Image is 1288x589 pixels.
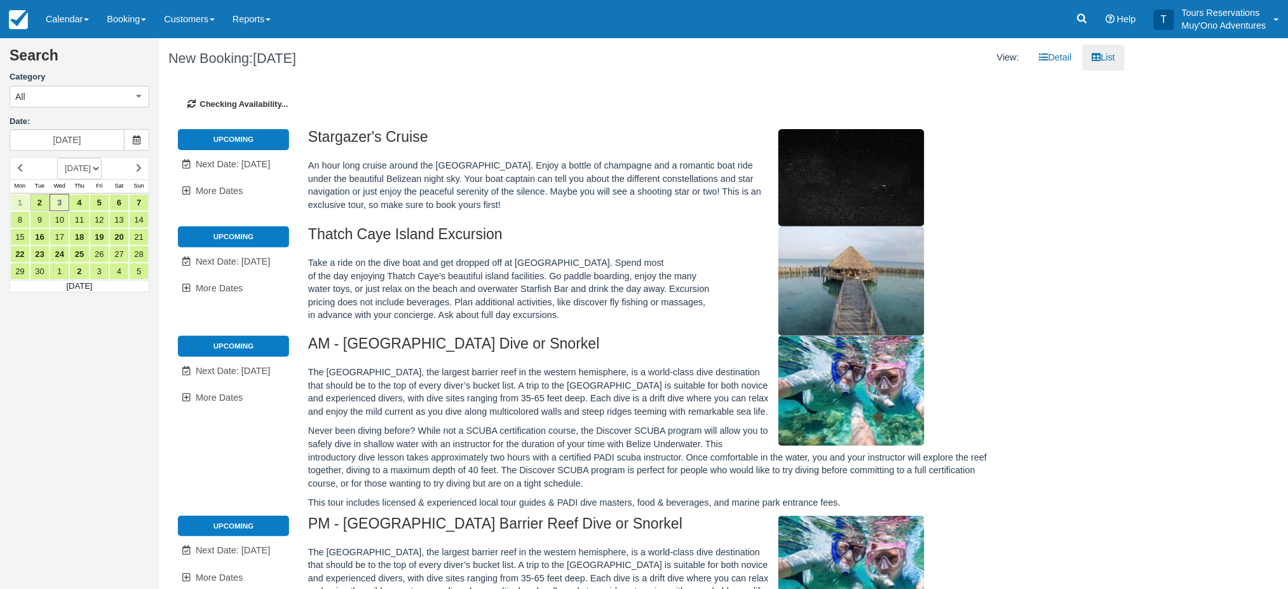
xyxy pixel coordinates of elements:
a: 6 [109,194,129,211]
a: 25 [69,246,89,263]
a: 18 [69,228,89,246]
a: 22 [10,246,30,263]
img: M294-1 [778,336,925,446]
span: All [15,90,25,103]
label: Category [10,71,149,83]
a: 9 [30,211,50,228]
a: 4 [69,194,89,211]
a: 14 [129,211,149,228]
li: Upcoming [178,226,289,247]
th: Sun [129,179,149,193]
p: This tour includes licensed & experienced local tour guides & PADI dive masters, food & beverages... [308,496,1000,509]
a: 4 [109,263,129,280]
li: Upcoming [178,336,289,356]
a: 3 [50,194,69,211]
li: Upcoming [178,129,289,149]
span: Help [1117,14,1136,24]
p: Tours Reservations [1182,6,1266,19]
a: 7 [129,194,149,211]
label: Date: [10,116,149,128]
a: 2 [30,194,50,211]
a: 28 [129,246,149,263]
span: [DATE] [253,50,296,66]
a: Next Date: [DATE] [178,249,289,275]
a: Next Date: [DATE] [178,358,289,384]
p: Take a ride on the dive boat and get dropped off at [GEOGRAPHIC_DATA]. Spend most of the day enjo... [308,256,1000,322]
th: Sat [109,179,129,193]
a: 8 [10,211,30,228]
img: checkfront-main-nav-mini-logo.png [9,10,28,29]
a: 1 [50,263,69,280]
a: 5 [90,194,109,211]
a: 29 [10,263,30,280]
img: M296-1 [778,226,925,336]
li: View: [987,45,1029,71]
a: 12 [90,211,109,228]
a: 2 [69,263,89,280]
button: All [10,86,149,107]
a: 13 [109,211,129,228]
a: 16 [30,228,50,246]
a: 23 [30,246,50,263]
a: 11 [69,211,89,228]
a: 15 [10,228,30,246]
span: More Dates [196,283,243,293]
a: 1 [10,194,30,211]
th: Tue [30,179,50,193]
a: 19 [90,228,109,246]
h2: AM - [GEOGRAPHIC_DATA] Dive or Snorkel [308,336,1000,359]
a: 3 [90,263,109,280]
h2: Search [10,48,149,71]
th: Thu [69,179,89,193]
span: Next Date: [DATE] [196,366,270,376]
a: 21 [129,228,149,246]
div: T [1154,10,1174,30]
h2: Stargazer's Cruise [308,129,1000,153]
h2: Thatch Caye Island Excursion [308,226,1000,250]
a: 17 [50,228,69,246]
a: 10 [50,211,69,228]
i: Help [1106,15,1115,24]
a: 20 [109,228,129,246]
span: More Dates [196,572,243,583]
a: 5 [129,263,149,280]
td: [DATE] [10,280,149,293]
th: Mon [10,179,30,193]
div: Checking Availability... [168,80,1115,130]
p: The [GEOGRAPHIC_DATA], the largest barrier reef in the western hemisphere, is a world-class dive ... [308,366,1000,418]
h2: PM - [GEOGRAPHIC_DATA] Barrier Reef Dive or Snorkel [308,516,1000,539]
li: Upcoming [178,516,289,536]
th: Fri [90,179,109,193]
a: 27 [109,246,129,263]
a: Next Date: [DATE] [178,151,289,177]
p: Never been diving before? While not a SCUBA certification course, the Discover SCUBA program will... [308,424,1000,490]
th: Wed [50,179,69,193]
img: M308-1 [778,129,925,226]
a: 24 [50,246,69,263]
a: 26 [90,246,109,263]
a: Next Date: [DATE] [178,537,289,564]
a: List [1083,45,1125,71]
span: More Dates [196,186,243,196]
span: More Dates [196,392,243,403]
span: Next Date: [DATE] [196,159,270,169]
p: Muy'Ono Adventures [1182,19,1266,32]
span: Next Date: [DATE] [196,545,270,555]
span: Next Date: [DATE] [196,256,270,267]
h1: New Booking: [168,51,632,66]
a: 30 [30,263,50,280]
a: Detail [1030,45,1081,71]
p: An hour long cruise around the [GEOGRAPHIC_DATA]. Enjoy a bottle of champagne and a romantic boat... [308,159,1000,211]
